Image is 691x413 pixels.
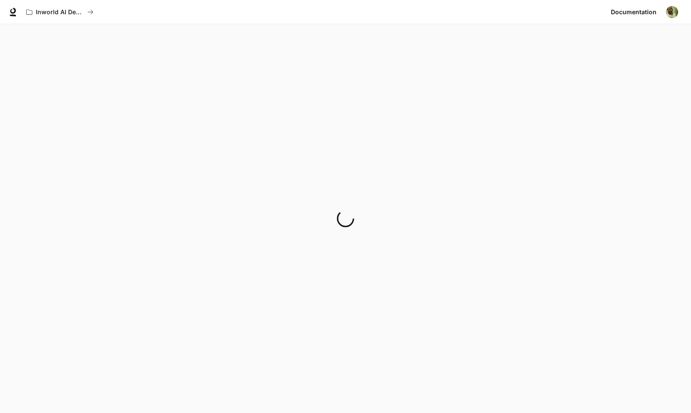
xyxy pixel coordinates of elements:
span: Documentation [611,7,657,18]
button: All workspaces [22,3,97,21]
img: User avatar [666,6,678,18]
p: Inworld AI Demos [36,9,84,16]
button: User avatar [663,3,681,21]
a: Documentation [607,3,660,21]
